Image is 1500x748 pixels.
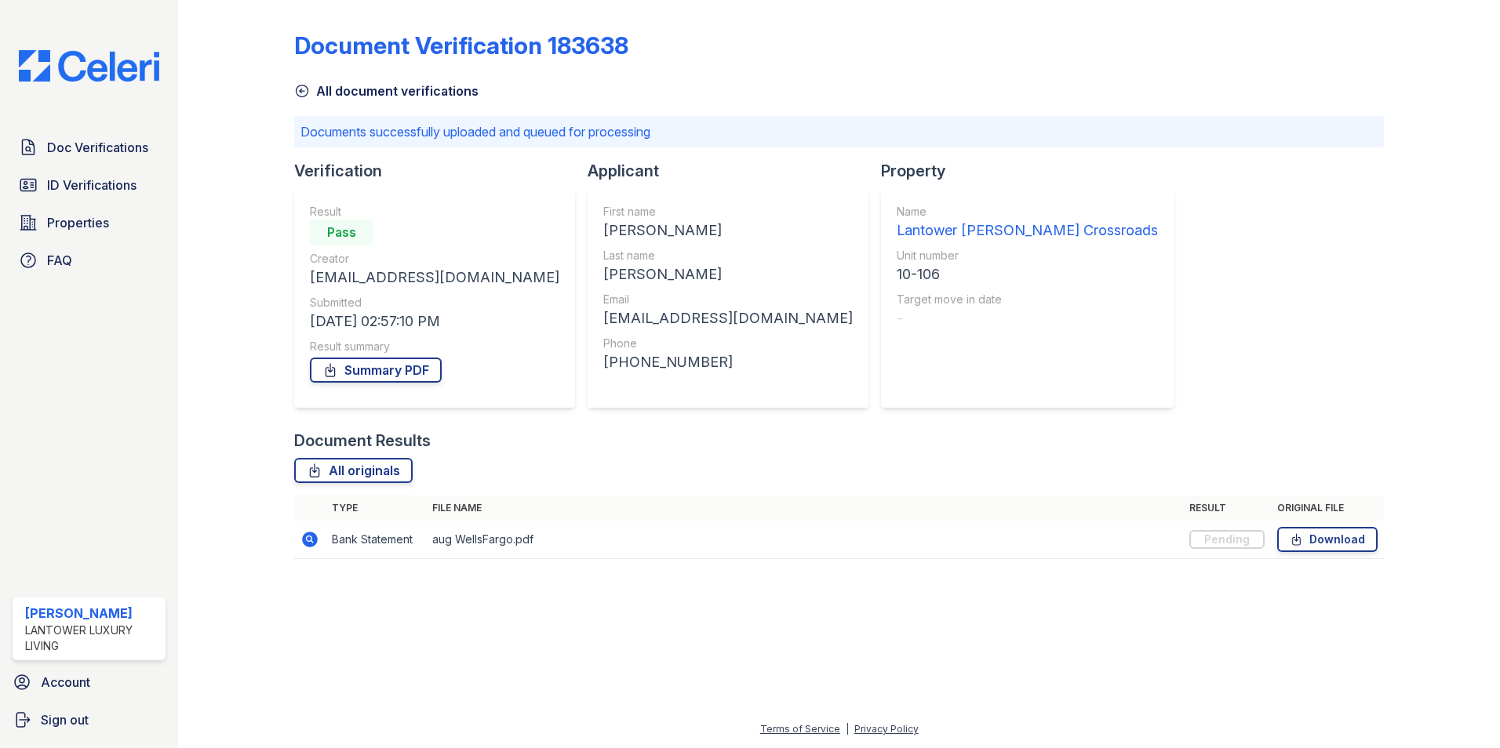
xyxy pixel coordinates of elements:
[300,122,1378,141] p: Documents successfully uploaded and queued for processing
[13,169,166,201] a: ID Verifications
[588,160,881,182] div: Applicant
[13,207,166,238] a: Properties
[310,204,559,220] div: Result
[1277,527,1378,552] a: Download
[310,251,559,267] div: Creator
[6,704,172,735] a: Sign out
[294,31,628,60] div: Document Verification 183638
[897,307,1158,329] div: -
[897,263,1158,285] div: 10-106
[897,292,1158,307] div: Target move in date
[47,138,148,157] span: Doc Verifications
[760,723,840,735] a: Terms of Service
[603,292,853,307] div: Email
[603,336,853,351] div: Phone
[47,251,72,270] span: FAQ
[1183,496,1271,521] th: Result
[897,248,1158,263] div: Unit number
[41,710,89,729] span: Sign out
[326,521,426,559] td: Bank Statement
[294,82,479,100] a: All document verifications
[310,267,559,289] div: [EMAIL_ADDRESS][DOMAIN_NAME]
[854,723,919,735] a: Privacy Policy
[13,245,166,276] a: FAQ
[294,458,413,483] a: All originals
[310,295,559,310] div: Submitted
[310,358,442,383] a: Summary PDF
[294,160,588,182] div: Verification
[310,310,559,332] div: [DATE] 02:57:10 PM
[426,496,1183,521] th: File name
[603,248,853,263] div: Last name
[310,220,373,245] div: Pass
[603,204,853,220] div: First name
[310,339,559,354] div: Result summary
[1189,530,1265,549] div: Pending
[897,220,1158,241] div: Lantower [PERSON_NAME] Crossroads
[294,430,431,452] div: Document Results
[603,351,853,373] div: [PHONE_NUMBER]
[897,204,1158,220] div: Name
[603,220,853,241] div: [PERSON_NAME]
[1271,496,1384,521] th: Original file
[846,723,849,735] div: |
[897,204,1158,241] a: Name Lantower [PERSON_NAME] Crossroads
[326,496,426,521] th: Type
[25,604,159,623] div: [PERSON_NAME]
[41,673,90,692] span: Account
[47,213,109,232] span: Properties
[603,307,853,329] div: [EMAIL_ADDRESS][DOMAIN_NAME]
[25,623,159,654] div: Lantower Luxury Living
[47,176,137,194] span: ID Verifications
[6,50,172,82] img: CE_Logo_Blue-a8612792a0a2168367f1c8372b55b34899dd931a85d93a1a3d3e32e68fde9ad4.png
[13,132,166,163] a: Doc Verifications
[881,160,1186,182] div: Property
[6,666,172,698] a: Account
[603,263,853,285] div: [PERSON_NAME]
[426,521,1183,559] td: aug WellsFargo.pdf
